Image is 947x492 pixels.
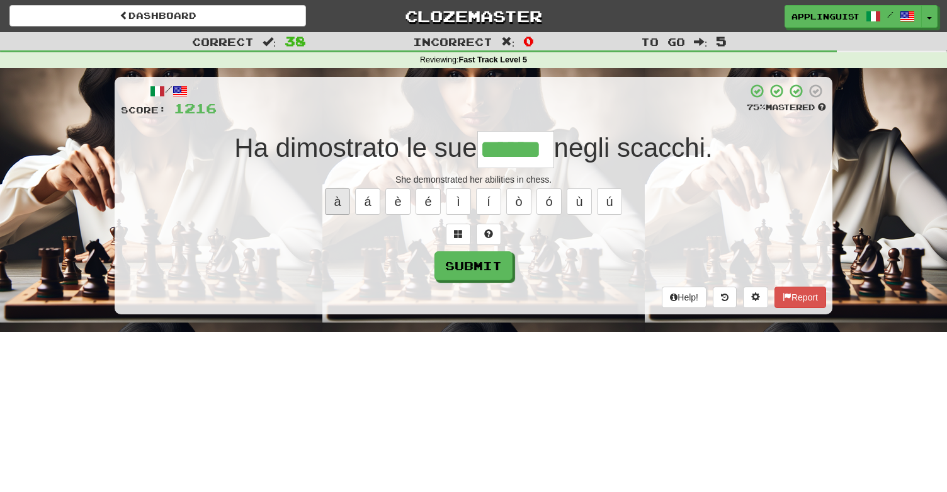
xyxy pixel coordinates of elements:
[713,287,737,308] button: Round history (alt+y)
[641,35,685,48] span: To go
[523,33,534,49] span: 0
[234,133,477,163] span: Ha dimostrato le sue
[774,287,826,308] button: Report
[597,188,622,215] button: ú
[747,102,766,112] span: 75 %
[385,188,411,215] button: è
[785,5,922,28] a: Applinguist /
[263,37,276,47] span: :
[567,188,592,215] button: ù
[887,10,893,19] span: /
[662,287,706,308] button: Help!
[434,251,513,280] button: Submit
[501,37,515,47] span: :
[192,35,254,48] span: Correct
[121,105,166,115] span: Score:
[355,188,380,215] button: á
[747,102,826,113] div: Mastered
[476,224,501,245] button: Single letter hint - you only get 1 per sentence and score half the points! alt+h
[459,55,528,64] strong: Fast Track Level 5
[476,188,501,215] button: í
[446,188,471,215] button: ì
[121,83,217,99] div: /
[536,188,562,215] button: ó
[506,188,531,215] button: ò
[325,188,350,215] button: à
[791,11,859,22] span: Applinguist
[694,37,708,47] span: :
[554,133,713,163] span: negli scacchi.
[9,5,306,26] a: Dashboard
[325,5,621,27] a: Clozemaster
[285,33,306,49] span: 38
[121,173,826,186] div: She demonstrated her abilities in chess.
[716,33,727,49] span: 5
[446,224,471,245] button: Switch sentence to multiple choice alt+p
[413,35,492,48] span: Incorrect
[416,188,441,215] button: é
[174,100,217,116] span: 1216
